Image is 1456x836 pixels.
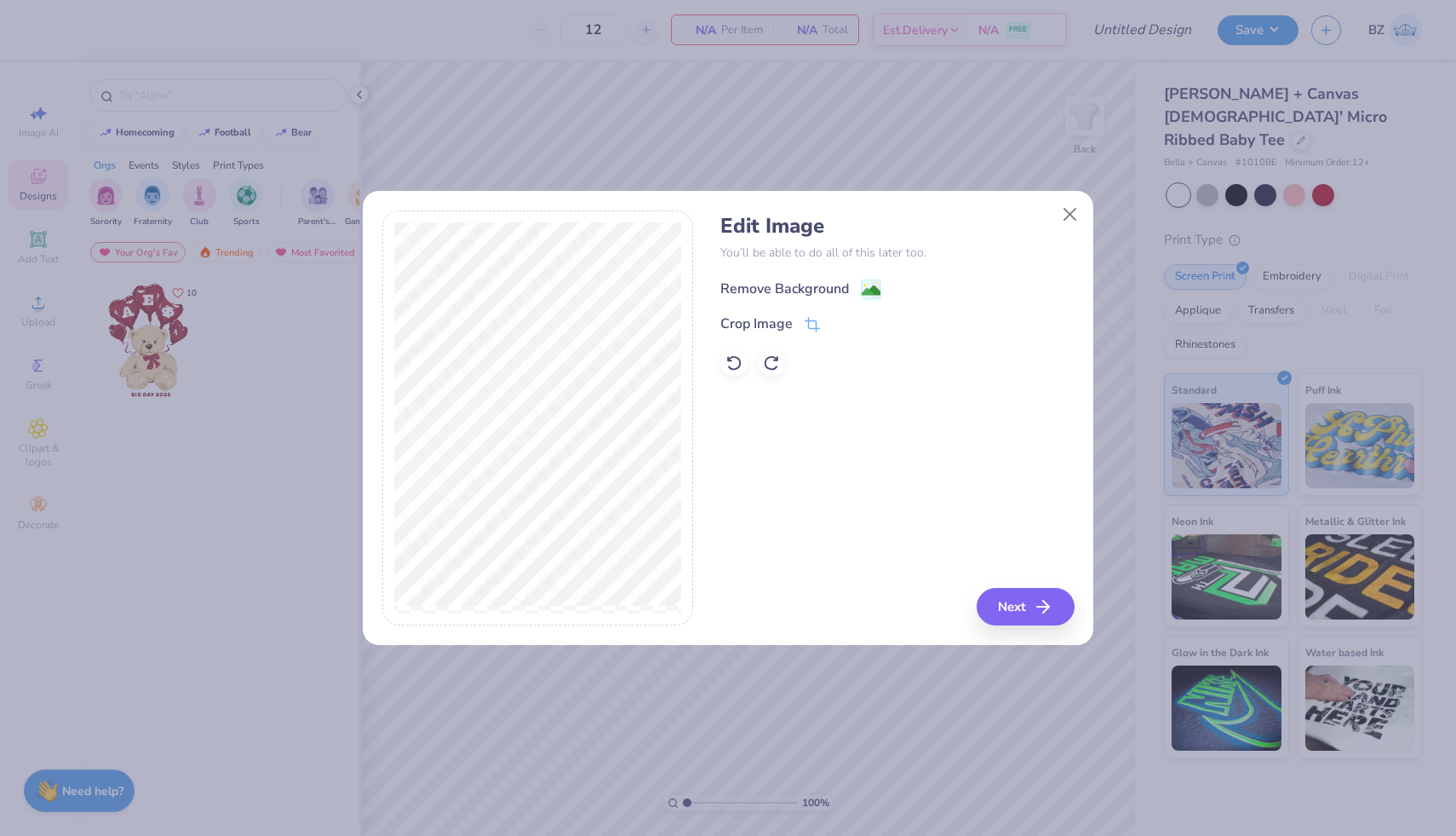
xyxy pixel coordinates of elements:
[1054,199,1086,231] button: Close
[720,314,793,334] div: Crop Image
[720,214,1074,239] h4: Edit Image
[720,279,849,299] div: Remove Background
[977,588,1075,626] button: Next
[720,244,1074,262] p: You’ll be able to do all of this later too.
